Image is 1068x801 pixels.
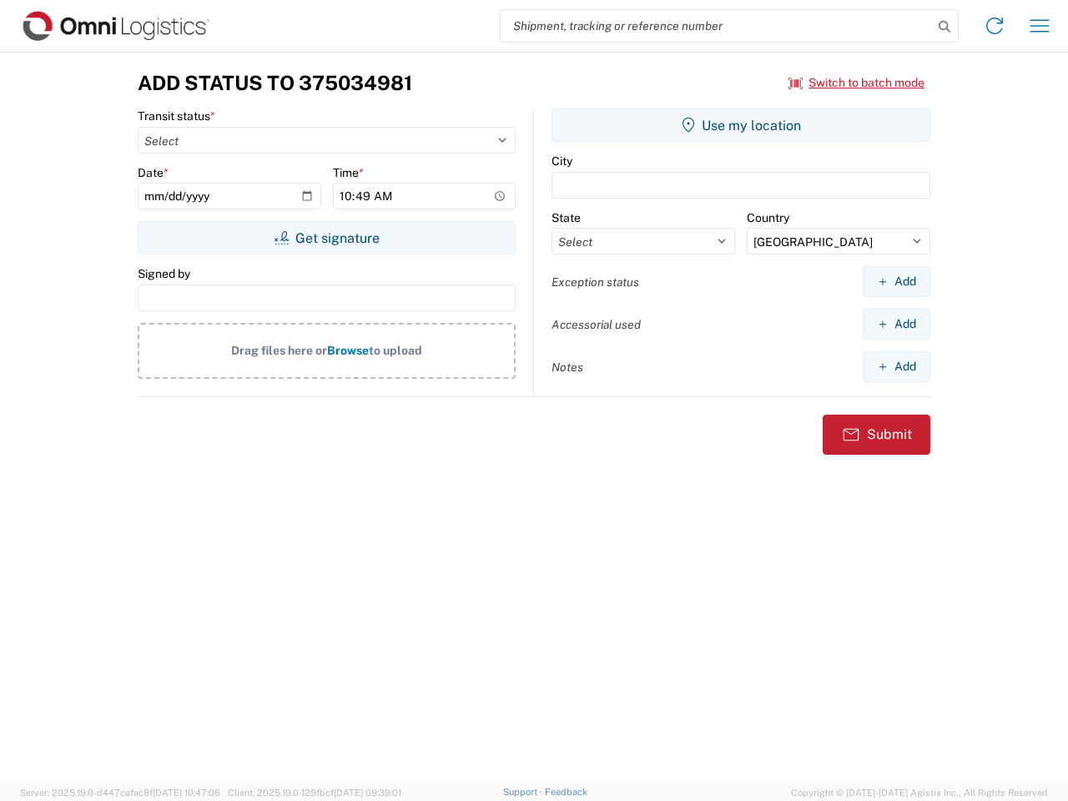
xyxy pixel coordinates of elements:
[138,165,169,180] label: Date
[552,210,581,225] label: State
[791,785,1048,800] span: Copyright © [DATE]-[DATE] Agistix Inc., All Rights Reserved
[20,788,220,798] span: Server: 2025.19.0-d447cefac8f
[747,210,789,225] label: Country
[334,788,401,798] span: [DATE] 09:39:01
[333,165,364,180] label: Time
[327,344,369,357] span: Browse
[138,108,215,123] label: Transit status
[231,344,327,357] span: Drag files here or
[138,221,516,254] button: Get signature
[138,71,412,95] h3: Add Status to 375034981
[863,309,930,340] button: Add
[552,154,572,169] label: City
[552,108,930,142] button: Use my location
[552,360,583,375] label: Notes
[552,275,639,290] label: Exception status
[138,266,190,281] label: Signed by
[545,787,587,797] a: Feedback
[863,351,930,382] button: Add
[153,788,220,798] span: [DATE] 10:47:06
[369,344,422,357] span: to upload
[863,266,930,297] button: Add
[823,415,930,455] button: Submit
[501,10,933,42] input: Shipment, tracking or reference number
[788,69,924,97] button: Switch to batch mode
[552,317,641,332] label: Accessorial used
[228,788,401,798] span: Client: 2025.19.0-129fbcf
[503,787,545,797] a: Support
